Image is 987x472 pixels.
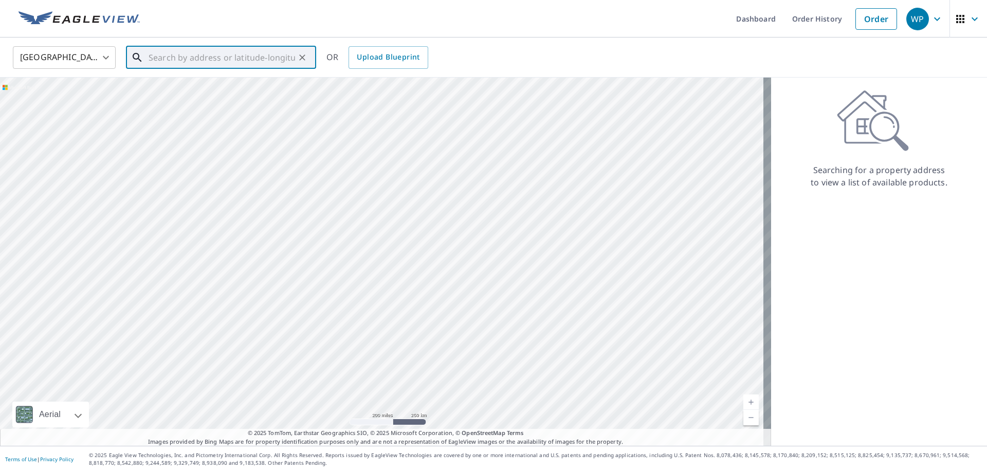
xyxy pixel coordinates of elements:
[12,402,89,427] div: Aerial
[906,8,929,30] div: WP
[462,429,505,437] a: OpenStreetMap
[855,8,897,30] a: Order
[36,402,64,427] div: Aerial
[5,456,74,462] p: |
[89,451,982,467] p: © 2025 Eagle View Technologies, Inc. and Pictometry International Corp. All Rights Reserved. Repo...
[13,43,116,72] div: [GEOGRAPHIC_DATA]
[295,50,309,65] button: Clear
[248,429,524,438] span: © 2025 TomTom, Earthstar Geographics SIO, © 2025 Microsoft Corporation, ©
[149,43,295,72] input: Search by address or latitude-longitude
[357,51,419,64] span: Upload Blueprint
[349,46,428,69] a: Upload Blueprint
[19,11,140,27] img: EV Logo
[5,456,37,463] a: Terms of Use
[743,394,759,410] a: Current Level 5, Zoom In
[810,164,948,188] p: Searching for a property address to view a list of available products.
[326,46,428,69] div: OR
[743,410,759,425] a: Current Level 5, Zoom Out
[507,429,524,437] a: Terms
[40,456,74,463] a: Privacy Policy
